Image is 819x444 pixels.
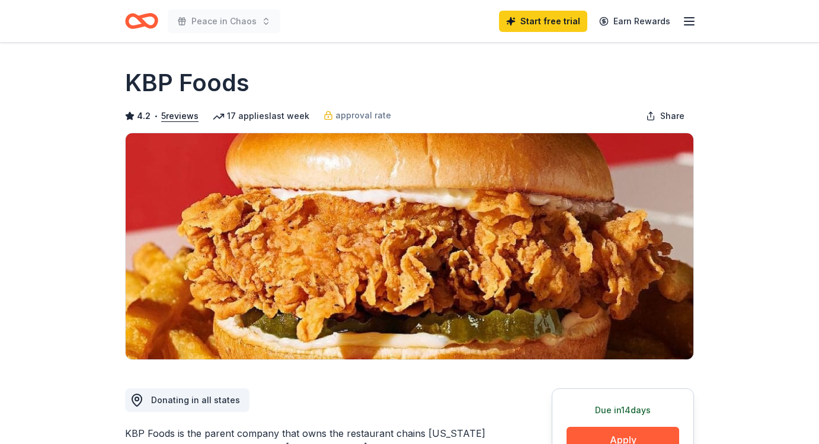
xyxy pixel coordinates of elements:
[592,11,677,32] a: Earn Rewards
[213,109,309,123] div: 17 applies last week
[126,133,693,359] img: Image for KBP Foods
[125,7,158,35] a: Home
[168,9,280,33] button: Peace in Chaos
[151,395,240,405] span: Donating in all states
[499,11,587,32] a: Start free trial
[324,108,391,123] a: approval rate
[191,14,257,28] span: Peace in Chaos
[567,403,679,417] div: Due in 14 days
[660,109,684,123] span: Share
[137,109,151,123] span: 4.2
[636,104,694,128] button: Share
[125,66,249,99] h1: KBP Foods
[335,108,391,123] span: approval rate
[161,109,199,123] button: 5reviews
[154,111,158,121] span: •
